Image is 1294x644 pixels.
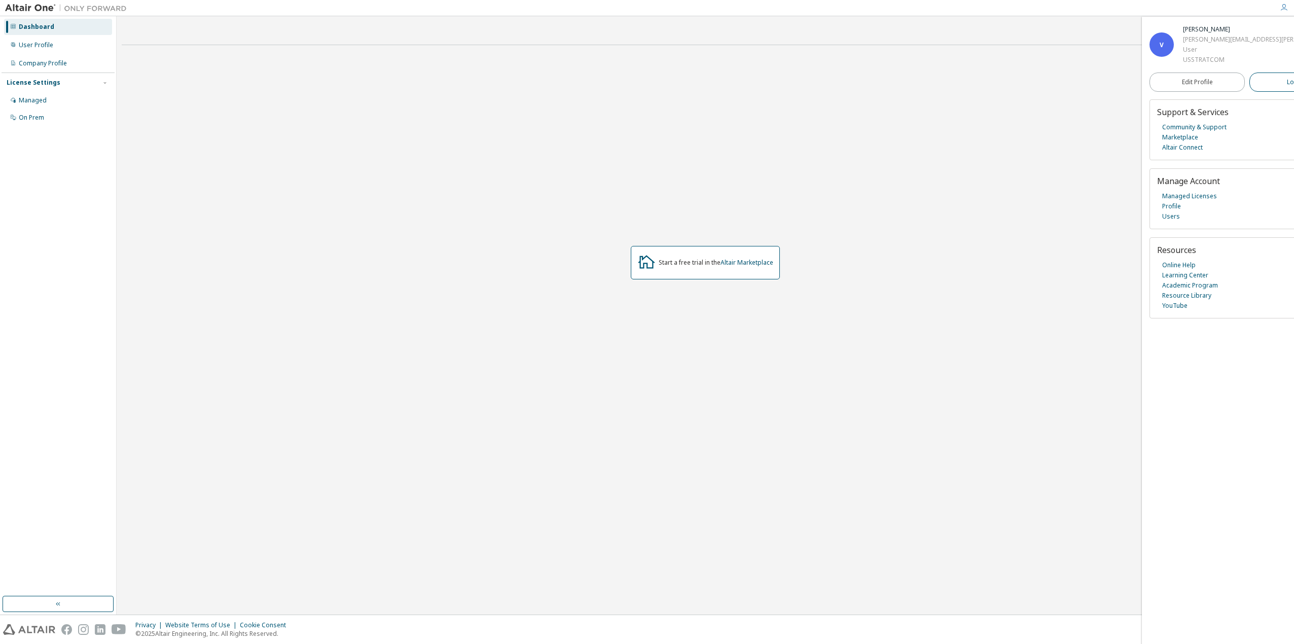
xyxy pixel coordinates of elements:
[1162,270,1208,280] a: Learning Center
[165,621,240,629] div: Website Terms of Use
[1162,201,1181,211] a: Profile
[19,41,53,49] div: User Profile
[1162,211,1180,222] a: Users
[135,629,292,638] p: © 2025 Altair Engineering, Inc. All Rights Reserved.
[19,59,67,67] div: Company Profile
[19,114,44,122] div: On Prem
[1157,106,1229,118] span: Support & Services
[1162,122,1227,132] a: Community & Support
[7,79,60,87] div: License Settings
[19,96,47,104] div: Managed
[1157,175,1220,187] span: Manage Account
[1182,78,1213,86] span: Edit Profile
[61,624,72,635] img: facebook.svg
[135,621,165,629] div: Privacy
[95,624,105,635] img: linkedin.svg
[1162,301,1188,311] a: YouTube
[1162,142,1203,153] a: Altair Connect
[1162,291,1211,301] a: Resource Library
[19,23,54,31] div: Dashboard
[1160,41,1164,49] span: V
[1149,73,1245,92] a: Edit Profile
[5,3,132,13] img: Altair One
[1162,191,1217,201] a: Managed Licenses
[1157,244,1196,256] span: Resources
[721,258,773,267] a: Altair Marketplace
[78,624,89,635] img: instagram.svg
[1162,132,1198,142] a: Marketplace
[3,624,55,635] img: altair_logo.svg
[112,624,126,635] img: youtube.svg
[659,259,773,267] div: Start a free trial in the
[1162,260,1196,270] a: Online Help
[240,621,292,629] div: Cookie Consent
[1162,280,1218,291] a: Academic Program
